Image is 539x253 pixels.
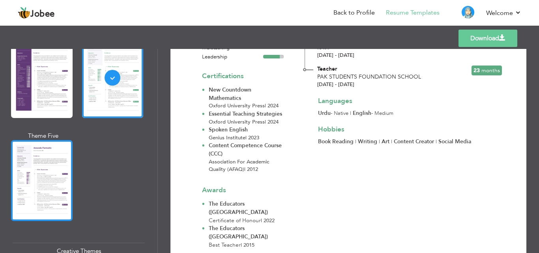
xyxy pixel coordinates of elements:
[350,110,351,117] span: |
[318,126,494,133] h3: Hobbies
[209,118,284,126] p: Oxford University Press
[355,138,356,145] span: |
[358,138,377,145] span: Writing
[209,126,248,133] span: Spoken English
[317,52,354,59] span: [DATE] - [DATE]
[209,158,284,174] p: Association For Academic Quality (AFAQ)
[18,7,30,19] img: jobee.io
[473,67,480,74] span: 23
[318,97,494,105] h3: Languages
[391,138,392,145] span: |
[265,118,266,126] span: |
[202,73,284,80] h3: Certifications
[353,109,371,117] span: English
[317,65,337,73] span: Teacher
[382,138,389,145] span: Art
[209,225,268,240] span: The Educators ([GEOGRAPHIC_DATA])
[209,102,284,110] p: Oxford University Press
[486,8,521,18] a: Welcome
[202,187,284,194] h3: Awards
[386,8,440,17] a: Resume Templates
[18,7,55,19] a: Jobee
[13,132,74,140] div: Theme Five
[209,134,284,142] p: Genius Institute
[265,102,266,109] span: |
[318,110,348,117] span: - Native
[209,217,261,224] span: Certificate of Honour
[462,6,474,19] img: Profile Img
[317,73,421,81] span: Pak Students Foundation School
[436,138,437,145] span: |
[247,166,258,173] span: 2012
[268,102,279,109] span: 2024
[333,8,375,17] a: Back to Profile
[438,138,471,145] span: Social Media
[348,110,393,117] span: - Medium
[318,109,331,117] span: Urdu
[379,138,380,145] span: |
[268,118,279,126] span: 2024
[244,166,245,173] span: |
[209,241,241,249] span: Best Teacher
[248,134,259,141] span: 2023
[459,30,517,47] a: Download
[209,200,268,216] span: The Educators ([GEOGRAPHIC_DATA])
[245,134,247,141] span: |
[261,217,275,224] span: | 2022
[481,67,500,74] span: Months
[394,138,434,145] span: Content Creator
[30,10,55,19] span: Jobee
[241,242,255,249] span: | 2015
[318,138,354,145] span: Book Reading
[317,81,354,88] span: [DATE] - [DATE]
[209,110,282,118] span: Essential Teaching Strategies
[209,86,251,102] span: New Countdown Mathematics
[209,142,282,157] span: Content Competence Course (CCC)
[202,53,263,61] div: Leadership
